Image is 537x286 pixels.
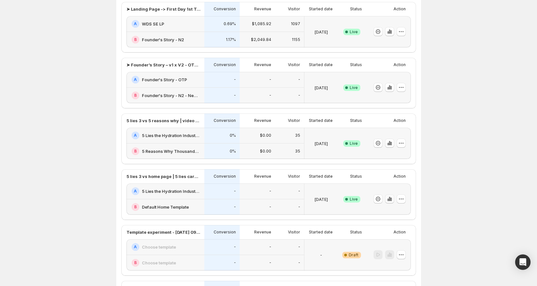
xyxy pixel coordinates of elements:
[126,6,200,12] p: ➤ Landing Page -> First Day 1st Template x Founder's Story - OTP-Only
[288,118,300,123] p: Visitor
[254,62,271,67] p: Revenue
[298,93,300,98] p: -
[309,6,333,12] p: Started date
[309,230,333,235] p: Started date
[269,189,271,194] p: -
[288,62,300,67] p: Visitor
[350,174,362,179] p: Status
[269,93,271,98] p: -
[134,37,137,42] h2: B
[126,229,200,235] p: Template experiment - [DATE] 09:51:21
[350,62,362,67] p: Status
[234,77,236,82] p: -
[254,6,271,12] p: Revenue
[214,174,236,179] p: Conversion
[298,204,300,210] p: -
[298,189,300,194] p: -
[214,118,236,123] p: Conversion
[134,77,137,82] h2: A
[234,244,236,250] p: -
[292,37,300,42] p: 1155
[214,62,236,67] p: Conversion
[142,92,200,99] h2: Founder's Story - N2 - New x Old
[350,29,358,35] span: Live
[515,254,531,270] div: Open Intercom Messenger
[230,133,236,138] p: 0%
[349,252,358,258] span: Draft
[254,174,271,179] p: Revenue
[142,204,189,210] h2: Default Home Template
[142,76,187,83] h2: Founder's Story - OTP
[254,230,271,235] p: Revenue
[350,85,358,90] span: Live
[393,6,406,12] p: Action
[134,133,137,138] h2: A
[126,117,200,124] p: 5 lies 3 vs 5 reasons why | video ad don’t get fooled | PDP CTA
[350,230,362,235] p: Status
[126,173,200,180] p: 5 lies 3 vs home page | 5 lies carousel ad | PDP CTA
[298,244,300,250] p: -
[309,62,333,67] p: Started date
[298,77,300,82] p: -
[134,204,137,210] h2: B
[269,244,271,250] p: -
[254,118,271,123] p: Revenue
[134,21,137,26] h2: A
[234,260,236,265] p: -
[288,174,300,179] p: Visitor
[269,77,271,82] p: -
[350,197,358,202] span: Live
[234,93,236,98] p: -
[234,189,236,194] p: -
[134,93,137,98] h2: B
[134,149,137,154] h2: B
[393,118,406,123] p: Action
[393,62,406,67] p: Action
[214,230,236,235] p: Conversion
[252,21,271,26] p: $1,085.92
[314,29,328,35] p: [DATE]
[142,21,164,27] h2: WDS SE LP
[295,133,300,138] p: 35
[230,149,236,154] p: 0%
[226,37,236,42] p: 1.17%
[142,260,176,266] h2: Choose template
[350,118,362,123] p: Status
[309,118,333,123] p: Started date
[214,6,236,12] p: Conversion
[314,196,328,202] p: [DATE]
[288,6,300,12] p: Visitor
[142,36,184,43] h2: Founder's Story - N2
[142,188,200,194] h2: 5 Lies the Hydration Industry Keeps Telling You 3A
[350,6,362,12] p: Status
[314,140,328,147] p: [DATE]
[142,148,200,154] h2: 5 Reasons Why Thousands Are Switching to This Ultra-Hydrating Marine Plasma
[393,230,406,235] p: Action
[126,62,200,68] p: ➤ Founder’s Story – v1 x V2 - OTP-Only
[134,189,137,194] h2: A
[269,260,271,265] p: -
[269,204,271,210] p: -
[260,149,271,154] p: $0.00
[142,244,176,250] h2: Choose template
[393,174,406,179] p: Action
[309,174,333,179] p: Started date
[320,252,322,258] p: -
[288,230,300,235] p: Visitor
[224,21,236,26] p: 0.69%
[142,132,200,139] h2: 5 Lies the Hydration Industry Keeps Telling You 3
[260,133,271,138] p: $0.00
[350,141,358,146] span: Live
[291,21,300,26] p: 1097
[234,204,236,210] p: -
[134,244,137,250] h2: A
[134,260,137,265] h2: B
[314,84,328,91] p: [DATE]
[295,149,300,154] p: 35
[251,37,271,42] p: $2,049.84
[298,260,300,265] p: -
